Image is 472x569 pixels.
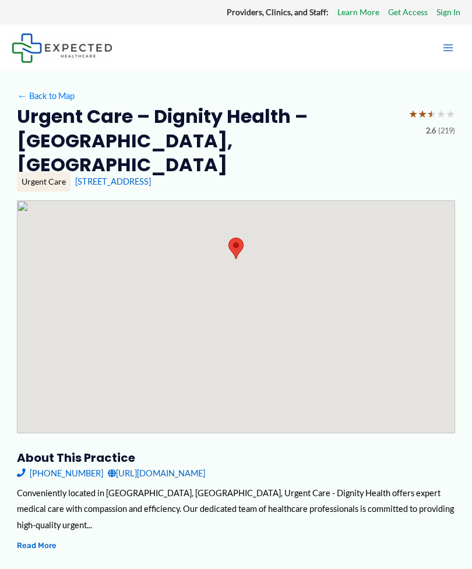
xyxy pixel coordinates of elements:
span: ★ [427,104,436,124]
span: ★ [408,104,418,124]
a: ←Back to Map [17,88,75,104]
a: [PHONE_NUMBER] [17,465,103,481]
span: 2.6 [426,124,436,138]
a: Get Access [388,5,428,20]
div: Conveniently located in [GEOGRAPHIC_DATA], [GEOGRAPHIC_DATA], Urgent Care - Dignity Health offers... [17,485,455,532]
button: Main menu toggle [436,36,460,60]
span: ★ [446,104,455,124]
a: Learn More [337,5,379,20]
h3: About this practice [17,450,455,465]
span: ← [17,91,27,101]
strong: Providers, Clinics, and Staff: [227,7,329,17]
button: Read More [17,539,57,552]
h2: Urgent Care – Dignity Health – [GEOGRAPHIC_DATA], [GEOGRAPHIC_DATA] [17,104,399,177]
img: Expected Healthcare Logo - side, dark font, small [12,33,112,63]
a: [URL][DOMAIN_NAME] [108,465,205,481]
div: Urgent Care [17,172,71,192]
span: (219) [438,124,455,138]
span: ★ [436,104,446,124]
span: ★ [418,104,427,124]
a: Sign In [436,5,460,20]
a: [STREET_ADDRESS] [75,176,151,186]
